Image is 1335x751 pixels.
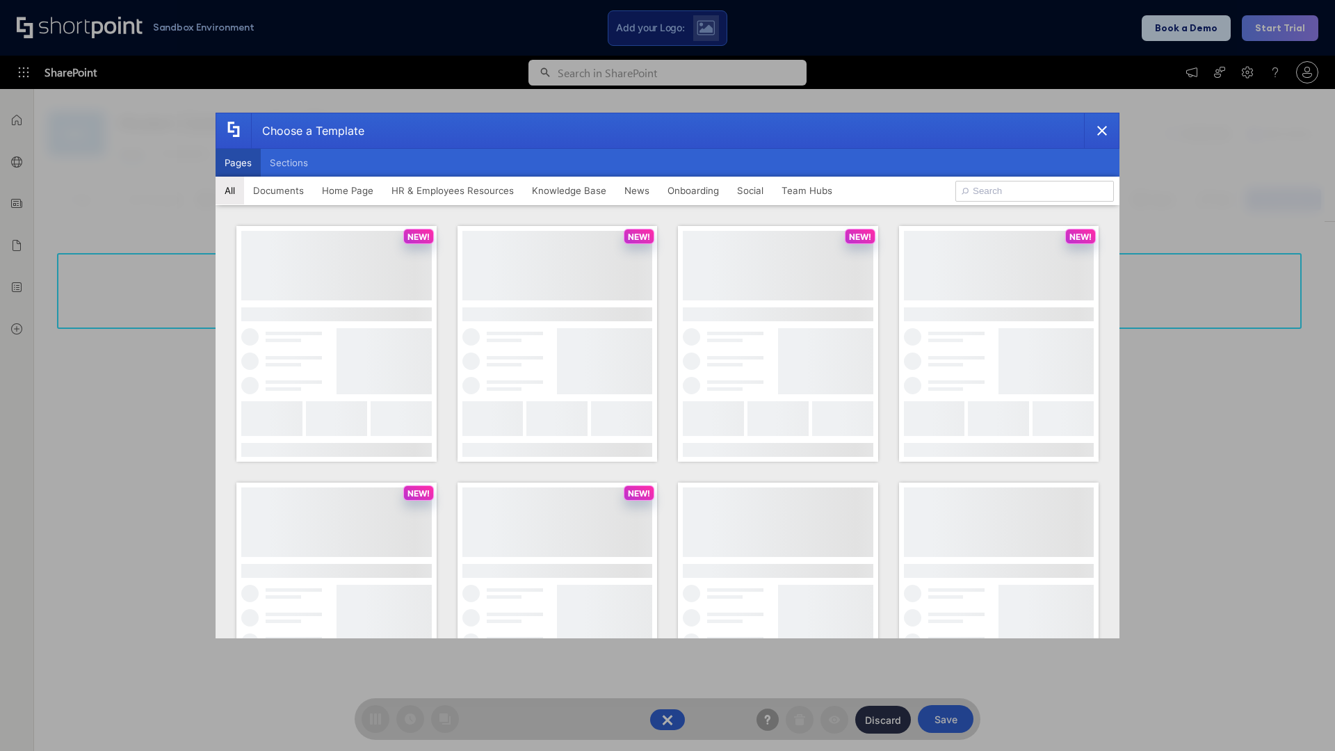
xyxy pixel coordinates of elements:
[955,181,1114,202] input: Search
[244,177,313,204] button: Documents
[382,177,523,204] button: HR & Employees Resources
[615,177,658,204] button: News
[628,232,650,242] p: NEW!
[313,177,382,204] button: Home Page
[523,177,615,204] button: Knowledge Base
[407,488,430,499] p: NEW!
[216,113,1119,638] div: template selector
[261,149,317,177] button: Sections
[1069,232,1092,242] p: NEW!
[658,177,728,204] button: Onboarding
[772,177,841,204] button: Team Hubs
[849,232,871,242] p: NEW!
[728,177,772,204] button: Social
[216,149,261,177] button: Pages
[1265,684,1335,751] iframe: Chat Widget
[216,177,244,204] button: All
[251,113,364,148] div: Choose a Template
[628,488,650,499] p: NEW!
[407,232,430,242] p: NEW!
